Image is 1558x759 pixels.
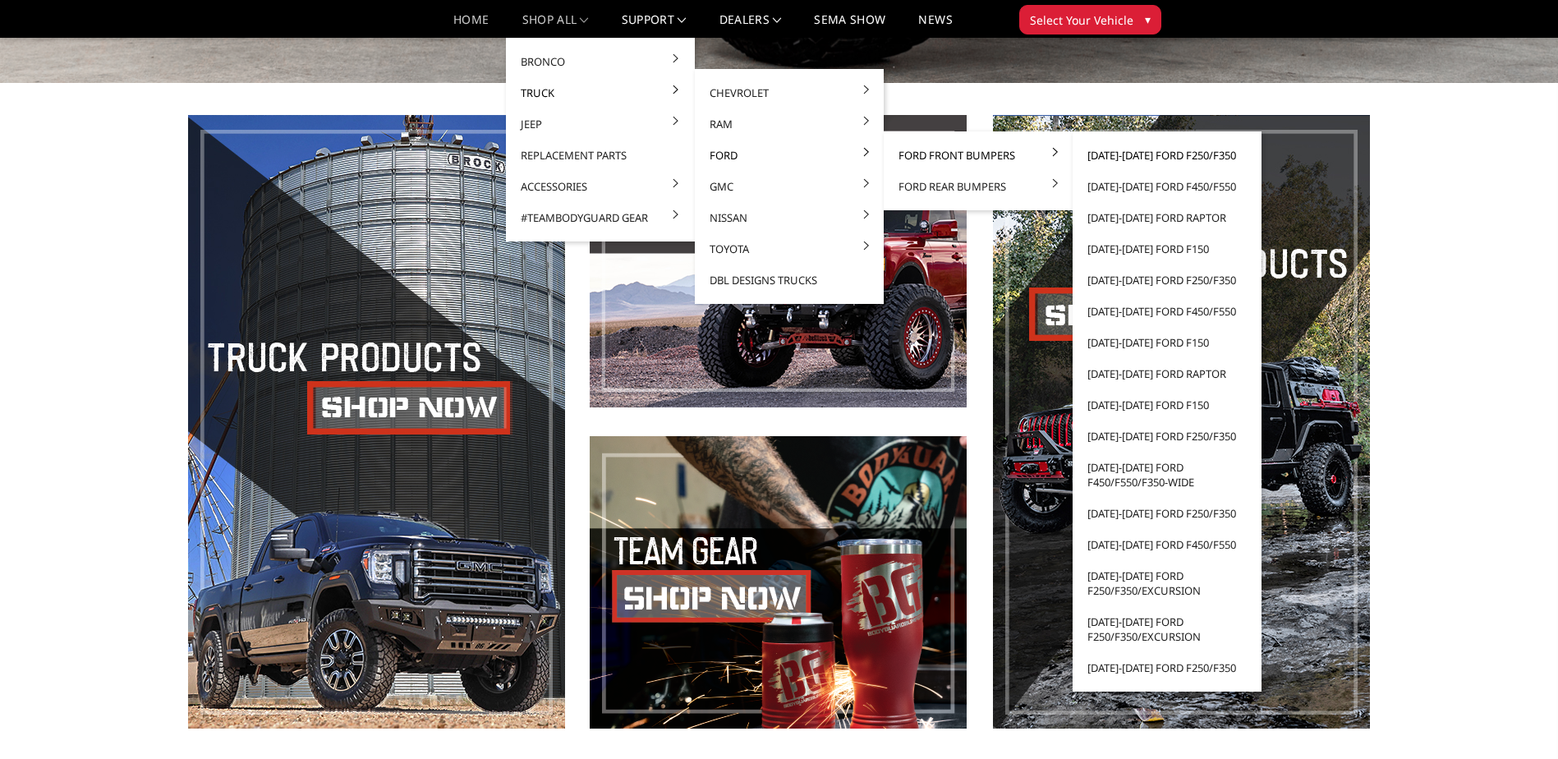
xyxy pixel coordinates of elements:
[701,140,877,171] a: Ford
[1079,202,1255,233] a: [DATE]-[DATE] Ford Raptor
[1079,296,1255,327] a: [DATE]-[DATE] Ford F450/F550
[453,14,489,38] a: Home
[1079,358,1255,389] a: [DATE]-[DATE] Ford Raptor
[719,14,782,38] a: Dealers
[512,202,688,233] a: #TeamBodyguard Gear
[814,14,885,38] a: SEMA Show
[890,171,1066,202] a: Ford Rear Bumpers
[1030,11,1133,29] span: Select Your Vehicle
[1079,560,1255,606] a: [DATE]-[DATE] Ford F250/F350/Excursion
[1079,421,1255,452] a: [DATE]-[DATE] Ford F250/F350
[701,77,877,108] a: Chevrolet
[890,140,1066,171] a: Ford Front Bumpers
[1079,529,1255,560] a: [DATE]-[DATE] Ford F450/F550
[918,14,952,38] a: News
[1145,11,1151,28] span: ▾
[1476,680,1558,759] iframe: Chat Widget
[701,202,877,233] a: Nissan
[512,171,688,202] a: Accessories
[512,46,688,77] a: Bronco
[1079,264,1255,296] a: [DATE]-[DATE] Ford F250/F350
[1079,652,1255,683] a: [DATE]-[DATE] Ford F250/F350
[701,171,877,202] a: GMC
[1079,389,1255,421] a: [DATE]-[DATE] Ford F150
[512,140,688,171] a: Replacement Parts
[522,14,589,38] a: shop all
[1019,5,1161,34] button: Select Your Vehicle
[622,14,687,38] a: Support
[1079,452,1255,498] a: [DATE]-[DATE] Ford F450/F550/F350-wide
[1079,233,1255,264] a: [DATE]-[DATE] Ford F150
[701,233,877,264] a: Toyota
[1079,327,1255,358] a: [DATE]-[DATE] Ford F150
[1079,140,1255,171] a: [DATE]-[DATE] Ford F250/F350
[512,77,688,108] a: Truck
[1079,171,1255,202] a: [DATE]-[DATE] Ford F450/F550
[512,108,688,140] a: Jeep
[701,108,877,140] a: Ram
[1079,606,1255,652] a: [DATE]-[DATE] Ford F250/F350/Excursion
[701,264,877,296] a: DBL Designs Trucks
[1079,498,1255,529] a: [DATE]-[DATE] Ford F250/F350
